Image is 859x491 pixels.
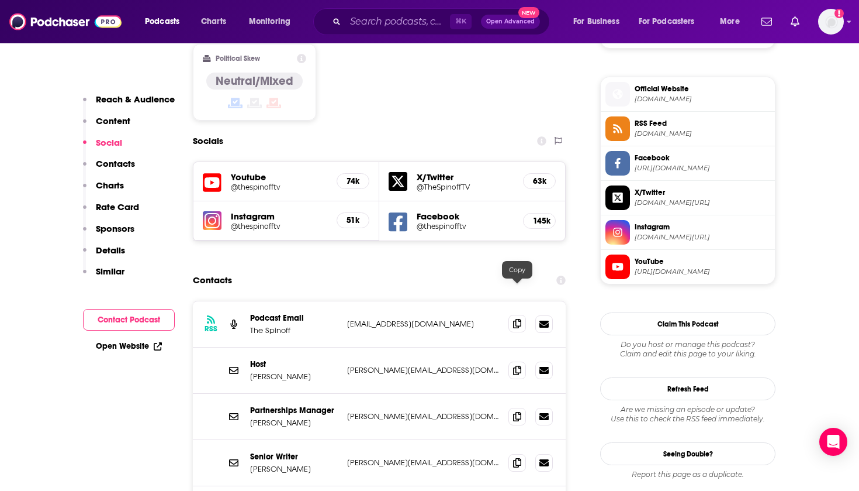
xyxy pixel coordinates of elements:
a: @thespinofftv [231,222,327,231]
button: Show profile menu [818,9,844,35]
p: [EMAIL_ADDRESS][DOMAIN_NAME] [347,319,499,329]
h5: 145k [533,216,546,226]
a: Facebook[URL][DOMAIN_NAME] [605,151,770,176]
p: [PERSON_NAME] [250,372,338,382]
p: [PERSON_NAME][EMAIL_ADDRESS][DOMAIN_NAME] [347,365,499,375]
span: Official Website [635,84,770,94]
button: Rate Card [83,201,139,223]
a: @TheSpinoffTV [417,183,514,191]
span: New [518,7,539,18]
p: Content [96,115,130,126]
span: twitter.com/TheSpinoffTV [635,198,770,207]
img: User Profile [818,9,844,35]
button: Details [83,245,125,266]
p: Rate Card [96,201,139,212]
h5: 51k [347,215,359,225]
img: iconImage [203,211,221,230]
h2: Contacts [193,269,232,291]
span: https://www.youtube.com/@thespinofftv [635,267,770,276]
p: [PERSON_NAME][EMAIL_ADDRESS][DOMAIN_NAME] [347,458,499,468]
span: RSS Feed [635,118,770,129]
button: open menu [712,12,754,31]
button: Social [83,137,122,159]
span: Logged in as Mark.Hayward [818,9,844,35]
a: RSS Feed[DOMAIN_NAME] [605,116,770,141]
p: Charts [96,180,124,191]
span: X/Twitter [635,187,770,198]
span: More [720,13,740,30]
p: [PERSON_NAME][EMAIL_ADDRESS][DOMAIN_NAME] [347,411,499,421]
p: [PERSON_NAME] [250,418,338,428]
div: Are we missing an episode or update? Use this to check the RSS feed immediately. [600,405,775,424]
a: Charts [193,12,233,31]
p: Details [96,245,125,256]
h3: RSS [205,324,217,334]
p: Senior Writer [250,452,338,462]
button: Claim This Podcast [600,313,775,335]
span: thespinoff.co.nz [635,95,770,104]
h5: @thespinofftv [417,222,514,231]
button: Content [83,115,130,137]
span: Open Advanced [486,19,535,25]
span: Instagram [635,222,770,232]
p: Partnerships Manager [250,406,338,416]
span: feeds.megaphone.fm [635,129,770,138]
button: Open AdvancedNew [481,15,540,29]
div: Copy [502,261,532,279]
span: https://www.facebook.com/thespinofftv [635,164,770,173]
p: Contacts [96,158,135,169]
h2: Socials [193,130,223,152]
span: Monitoring [249,13,290,30]
p: Similar [96,266,124,277]
button: Similar [83,266,124,287]
span: For Podcasters [639,13,695,30]
button: Refresh Feed [600,377,775,400]
a: Official Website[DOMAIN_NAME] [605,82,770,107]
h5: Facebook [417,211,514,222]
span: Podcasts [145,13,179,30]
a: YouTube[URL][DOMAIN_NAME] [605,255,770,279]
span: ⌘ K [450,14,472,29]
svg: Add a profile image [834,9,844,18]
h5: 63k [533,176,546,186]
p: The Spinoff [250,325,338,335]
p: Host [250,359,338,369]
p: [PERSON_NAME] [250,464,338,474]
a: Seeing Double? [600,442,775,465]
button: open menu [137,12,195,31]
button: Charts [83,180,124,201]
a: X/Twitter[DOMAIN_NAME][URL] [605,186,770,210]
button: open menu [241,12,306,31]
span: Charts [201,13,226,30]
h5: X/Twitter [417,171,514,183]
span: YouTube [635,256,770,267]
span: Facebook [635,153,770,163]
h5: 74k [347,176,359,186]
button: Sponsors [83,223,134,245]
span: instagram.com/thespinofftv [635,233,770,242]
h2: Political Skew [216,54,260,63]
h5: Instagram [231,211,327,222]
div: Report this page as a duplicate. [600,470,775,479]
div: Search podcasts, credits, & more... [324,8,561,35]
p: Reach & Audience [96,94,175,105]
div: Open Intercom Messenger [819,428,847,456]
span: For Business [573,13,619,30]
button: open menu [631,12,712,31]
img: Podchaser - Follow, Share and Rate Podcasts [9,11,122,33]
p: Social [96,137,122,148]
button: Contacts [83,158,135,180]
a: Open Website [96,341,162,351]
button: Reach & Audience [83,94,175,115]
h4: Neutral/Mixed [216,74,293,88]
a: Instagram[DOMAIN_NAME][URL] [605,220,770,245]
p: Sponsors [96,223,134,234]
button: Contact Podcast [83,309,175,331]
a: @thespinofftv [231,183,327,191]
h5: Youtube [231,171,327,183]
a: Show notifications dropdown [786,12,804,32]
